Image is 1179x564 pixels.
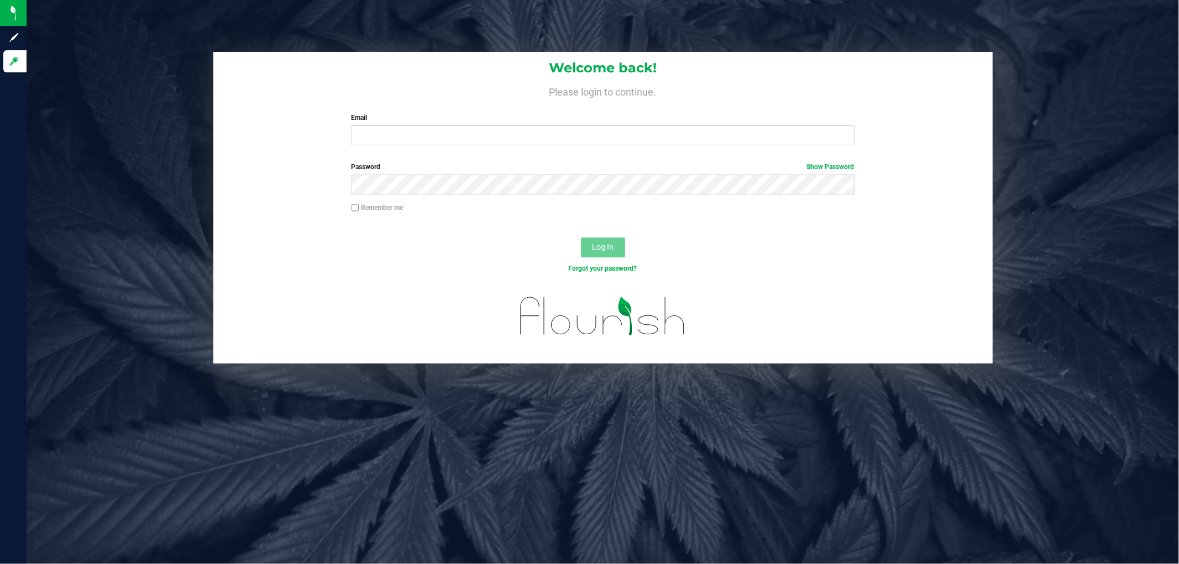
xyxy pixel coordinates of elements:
[8,56,19,67] inline-svg: Log in
[213,61,993,75] h1: Welcome back!
[352,203,404,213] label: Remember me
[592,243,614,251] span: Log In
[807,163,855,171] a: Show Password
[352,163,381,171] span: Password
[352,113,855,123] label: Email
[352,204,359,212] input: Remember me
[8,32,19,43] inline-svg: Sign up
[581,238,625,257] button: Log In
[569,265,637,272] a: Forgot your password?
[505,285,700,347] img: flourish_logo.svg
[213,84,993,97] h4: Please login to continue.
